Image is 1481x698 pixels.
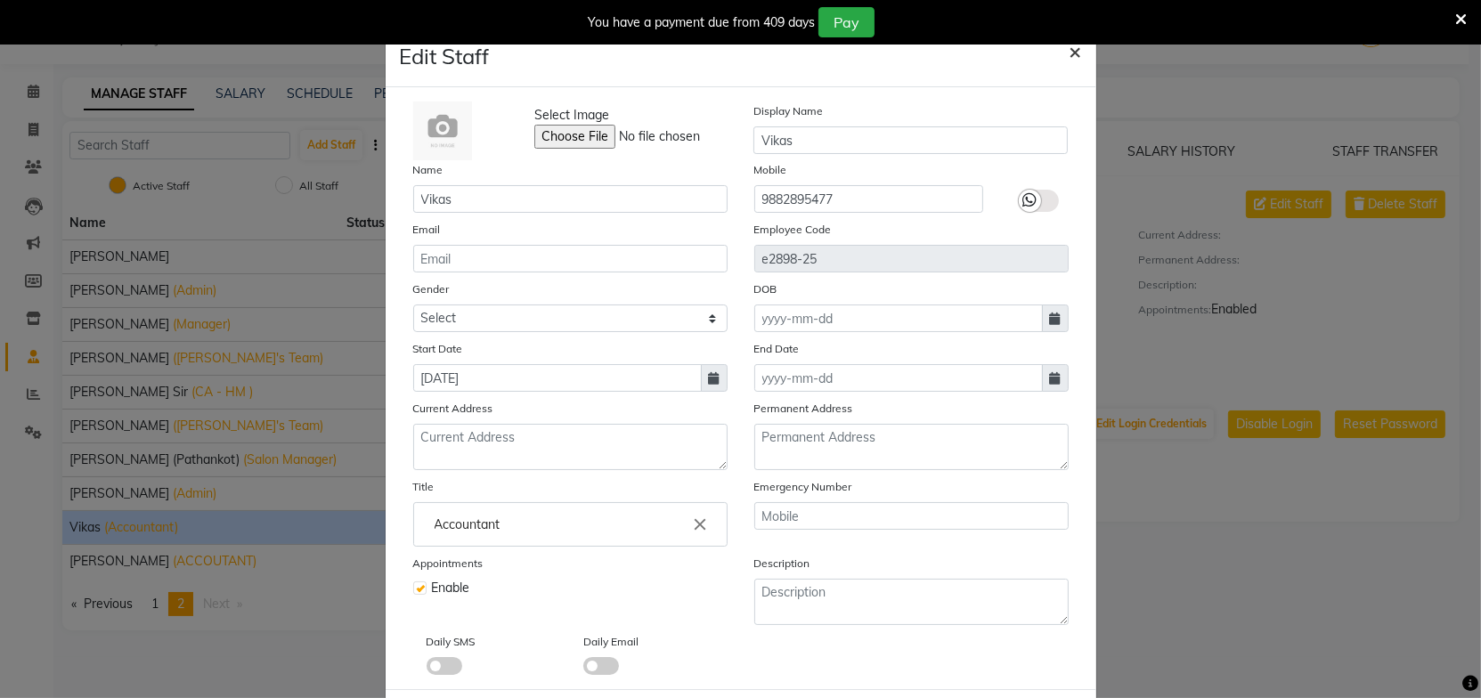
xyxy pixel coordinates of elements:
[413,364,702,392] input: yyyy-mm-dd
[1070,37,1082,64] span: ×
[400,40,490,72] h4: Edit Staff
[753,103,823,119] label: Display Name
[754,556,810,572] label: Description
[754,502,1069,530] input: Mobile
[754,162,787,178] label: Mobile
[754,281,777,297] label: DOB
[413,479,435,495] label: Title
[754,479,852,495] label: Emergency Number
[413,401,493,417] label: Current Address
[427,634,476,650] label: Daily SMS
[413,101,472,160] img: Cinque Terre
[754,341,800,357] label: End Date
[413,162,443,178] label: Name
[421,507,720,542] input: Enter the Title
[754,245,1069,272] input: Employee Code
[754,364,1043,392] input: yyyy-mm-dd
[432,579,470,597] span: Enable
[754,185,983,213] input: Mobile
[534,106,609,125] span: Select Image
[1055,26,1096,76] button: Close
[413,281,450,297] label: Gender
[413,185,728,213] input: Name
[754,222,832,238] label: Employee Code
[588,13,815,32] div: You have a payment due from 409 days
[413,341,463,357] label: Start Date
[818,7,875,37] button: Pay
[754,401,853,417] label: Permanent Address
[413,556,484,572] label: Appointments
[754,304,1043,332] input: yyyy-mm-dd
[691,515,711,534] i: Close
[583,634,639,650] label: Daily Email
[413,245,728,272] input: Email
[534,125,777,149] input: Select Image
[413,222,441,238] label: Email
